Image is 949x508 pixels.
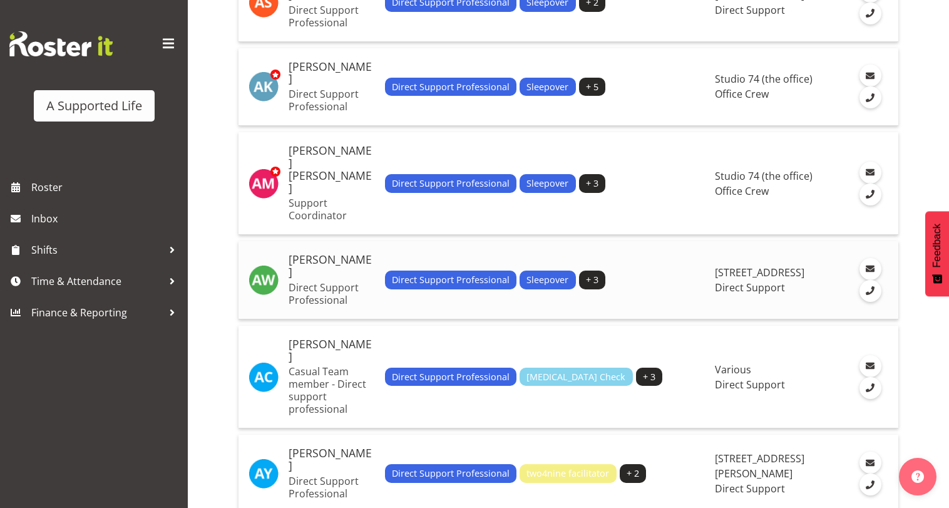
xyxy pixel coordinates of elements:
a: Email Employee [859,65,881,86]
span: [STREET_ADDRESS][PERSON_NAME] [715,452,804,480]
img: Rosterit website logo [9,31,113,56]
p: Direct Support Professional [289,4,375,29]
a: Call Employee [859,280,881,302]
img: alicia-mark9463.jpg [249,168,279,199]
span: Shifts [31,241,163,259]
p: Direct Support Professional [289,475,375,500]
span: Direct Support Professional [392,467,510,480]
span: Studio 74 (the office) [715,169,813,183]
span: + 3 [586,177,598,190]
p: Support Coordinator [289,197,375,222]
img: help-xxl-2.png [911,470,924,483]
span: Direct Support Professional [392,370,510,384]
p: Casual Team member - Direct support professional [289,365,375,415]
span: Office Crew [715,87,769,101]
span: Office Crew [715,184,769,198]
span: Sleepover [526,80,568,94]
h5: [PERSON_NAME] [289,61,375,86]
span: Direct Support Professional [392,80,510,94]
a: Email Employee [859,355,881,377]
span: + 2 [627,467,639,480]
h5: [PERSON_NAME] [289,338,375,363]
h5: [PERSON_NAME] [289,447,375,472]
img: amy-yang11457.jpg [249,459,279,489]
div: A Supported Life [46,96,142,115]
span: Various [715,363,751,376]
span: [MEDICAL_DATA] Check [526,370,625,384]
span: Studio 74 (the office) [715,72,813,86]
span: Direct Support [715,3,785,17]
span: Time & Attendance [31,272,163,291]
img: amy-crossan11189.jpg [249,362,279,392]
span: Roster [31,178,182,197]
span: Sleepover [526,273,568,287]
a: Call Employee [859,86,881,108]
span: Feedback [931,224,943,267]
span: Direct Support Professional [392,177,510,190]
a: Call Employee [859,377,881,399]
a: Call Employee [859,3,881,24]
a: Email Employee [859,258,881,280]
img: alice-kendall5838.jpg [249,71,279,101]
span: Sleepover [526,177,568,190]
span: Finance & Reporting [31,303,163,322]
span: two4nine facilitator [526,467,609,480]
span: Direct Support [715,378,785,391]
span: Direct Support [715,281,785,294]
a: Call Employee [859,184,881,205]
span: Direct Support [715,482,785,495]
h5: [PERSON_NAME] [289,254,375,279]
span: + 3 [586,273,598,287]
button: Feedback - Show survey [925,211,949,296]
span: + 5 [586,80,598,94]
a: Call Employee [859,474,881,495]
a: Email Employee [859,452,881,474]
p: Direct Support Professional [289,281,375,306]
span: [STREET_ADDRESS] [715,266,804,279]
span: + 3 [643,370,655,384]
h5: [PERSON_NAME] [PERSON_NAME] [289,145,375,194]
span: Inbox [31,209,182,228]
img: alysha-watene10441.jpg [249,265,279,295]
p: Direct Support Professional [289,88,375,113]
span: Direct Support Professional [392,273,510,287]
a: Email Employee [859,162,881,184]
